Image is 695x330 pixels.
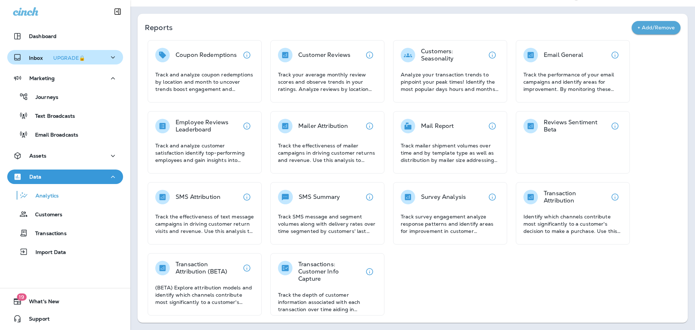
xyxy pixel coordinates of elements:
[401,71,500,93] p: Analyze your transaction trends to pinpoint your peak times! Identify the most popular days hours...
[298,122,348,130] p: Mailer Attribution
[401,213,500,235] p: Track survey engagement analyze response patterns and identify areas for improvement in customer ...
[176,261,240,275] p: Transaction Attribution (BETA)
[28,132,78,139] p: Email Broadcasts
[401,142,500,164] p: Track mailer shipment volumes over time and by template type as well as distribution by mailer si...
[7,312,123,326] button: Support
[28,193,59,200] p: Analytics
[145,22,632,33] p: Reports
[155,71,254,93] p: Track and analyze coupon redemptions by location and month to uncover trends boost engagement and...
[608,119,622,133] button: View details
[632,21,681,34] button: + Add/Remove
[29,75,55,81] p: Marketing
[155,142,254,164] p: Track and analyze customer satisfaction identify top-performing employees and gain insights into ...
[608,190,622,204] button: View details
[362,48,377,62] button: View details
[108,4,128,19] button: Collapse Sidebar
[608,48,622,62] button: View details
[7,149,123,163] button: Assets
[28,113,75,120] p: Text Broadcasts
[278,142,377,164] p: Track the effectiveness of mailer campaigns in driving customer returns and revenue. Use this ana...
[50,54,88,62] button: UPGRADE🔒
[362,119,377,133] button: View details
[22,316,50,325] span: Support
[485,48,500,62] button: View details
[17,293,26,301] span: 19
[28,212,62,218] p: Customers
[176,119,240,133] p: Employee Reviews Leaderboard
[523,213,622,235] p: Identify which channels contribute most significantly to a customer's decision to make a purchase...
[7,188,123,203] button: Analytics
[176,51,237,59] p: Coupon Redemptions
[7,89,123,104] button: Journeys
[298,51,350,59] p: Customer Reviews
[523,71,622,93] p: Track the performance of your email campaigns and identify areas for improvement. By monitoring t...
[7,108,123,123] button: Text Broadcasts
[298,261,362,283] p: Transactions: Customer Info Capture
[362,264,377,279] button: View details
[7,244,123,259] button: Import Data
[176,193,220,201] p: SMS Attribution
[28,249,66,256] p: Import Data
[7,127,123,142] button: Email Broadcasts
[544,190,608,204] p: Transaction Attribution
[485,190,500,204] button: View details
[22,298,59,307] span: What's New
[155,213,254,235] p: Track the effectiveness of text message campaigns in driving customer return visits and revenue. ...
[278,291,377,313] p: Track the depth of customer information associated with each transaction over time aiding in asse...
[7,294,123,309] button: 19What's New
[299,193,340,201] p: SMS Summary
[7,71,123,85] button: Marketing
[240,261,254,275] button: View details
[421,48,485,62] p: Customers: Seasonality
[544,51,583,59] p: Email General
[544,119,608,133] p: Reviews Sentiment Beta
[7,225,123,241] button: Transactions
[7,170,123,184] button: Data
[7,50,123,64] button: InboxUPGRADE🔒
[421,122,454,130] p: Mail Report
[7,206,123,222] button: Customers
[28,230,67,237] p: Transactions
[29,54,88,61] p: Inbox
[240,190,254,204] button: View details
[278,71,377,93] p: Track your average monthly review scores and observe trends in your ratings. Analyze reviews by l...
[29,174,42,180] p: Data
[240,48,254,62] button: View details
[155,284,254,306] p: (BETA) Explore attribution models and identify which channels contribute most significantly to a ...
[29,33,56,39] p: Dashboard
[28,94,58,101] p: Journeys
[240,119,254,133] button: View details
[278,213,377,235] p: Track SMS message and segment volumes along with delivery rates over time segmented by customers'...
[29,153,46,159] p: Assets
[53,55,85,60] div: UPGRADE🔒
[421,193,466,201] p: Survey Analysis
[7,29,123,43] button: Dashboard
[485,119,500,133] button: View details
[362,190,377,204] button: View details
